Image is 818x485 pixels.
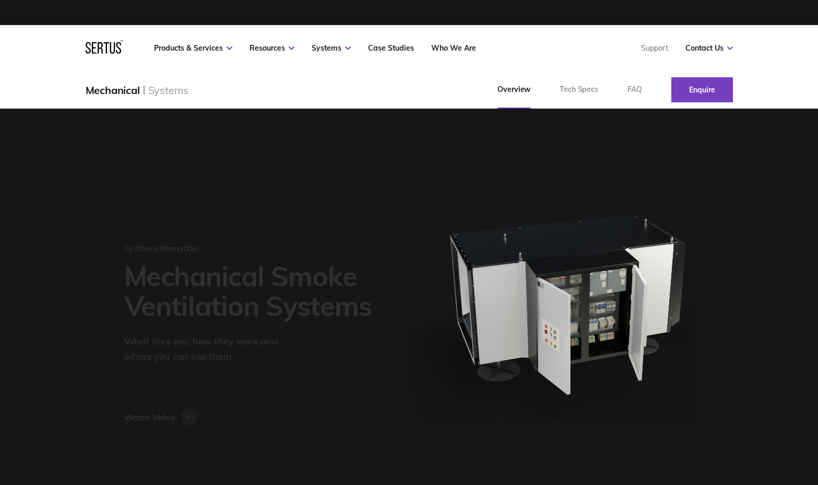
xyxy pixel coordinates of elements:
[154,43,232,53] a: Products & Services
[431,43,476,53] a: Who We Are
[148,84,189,97] div: Systems
[613,71,657,109] a: FAQ
[368,43,414,53] a: Case Studies
[671,77,733,102] a: Enquire
[250,43,294,53] a: Resources
[124,409,175,425] div: Watch Video
[545,71,613,109] a: Tech Specs
[312,43,351,53] a: Systems
[86,84,140,97] div: Mechanical
[641,43,668,53] a: Support
[124,261,381,320] h1: Mechanical Smoke Ventilation Systems
[685,43,733,53] a: Contact Us
[124,242,212,253] div: System Information
[124,334,297,364] div: What they are, how they work and where you can use them.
